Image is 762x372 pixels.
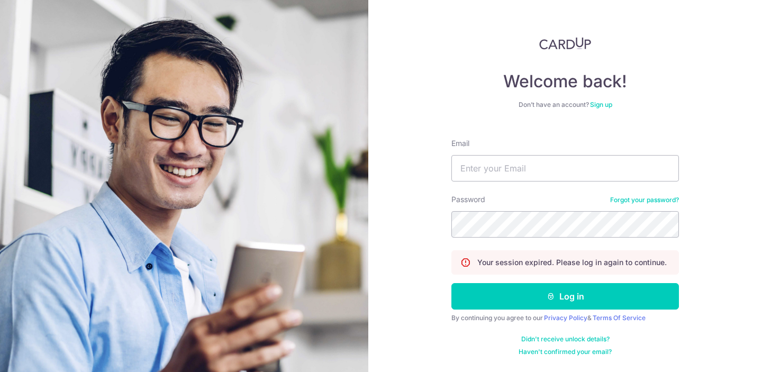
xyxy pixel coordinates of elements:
div: By continuing you agree to our & [451,314,679,322]
a: Didn't receive unlock details? [521,335,610,343]
a: Privacy Policy [544,314,587,322]
a: Terms Of Service [593,314,646,322]
label: Email [451,138,469,149]
img: CardUp Logo [539,37,591,50]
p: Your session expired. Please log in again to continue. [477,257,667,268]
a: Sign up [590,101,612,108]
input: Enter your Email [451,155,679,182]
a: Haven't confirmed your email? [519,348,612,356]
div: Don’t have an account? [451,101,679,109]
label: Password [451,194,485,205]
button: Log in [451,283,679,310]
h4: Welcome back! [451,71,679,92]
a: Forgot your password? [610,196,679,204]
